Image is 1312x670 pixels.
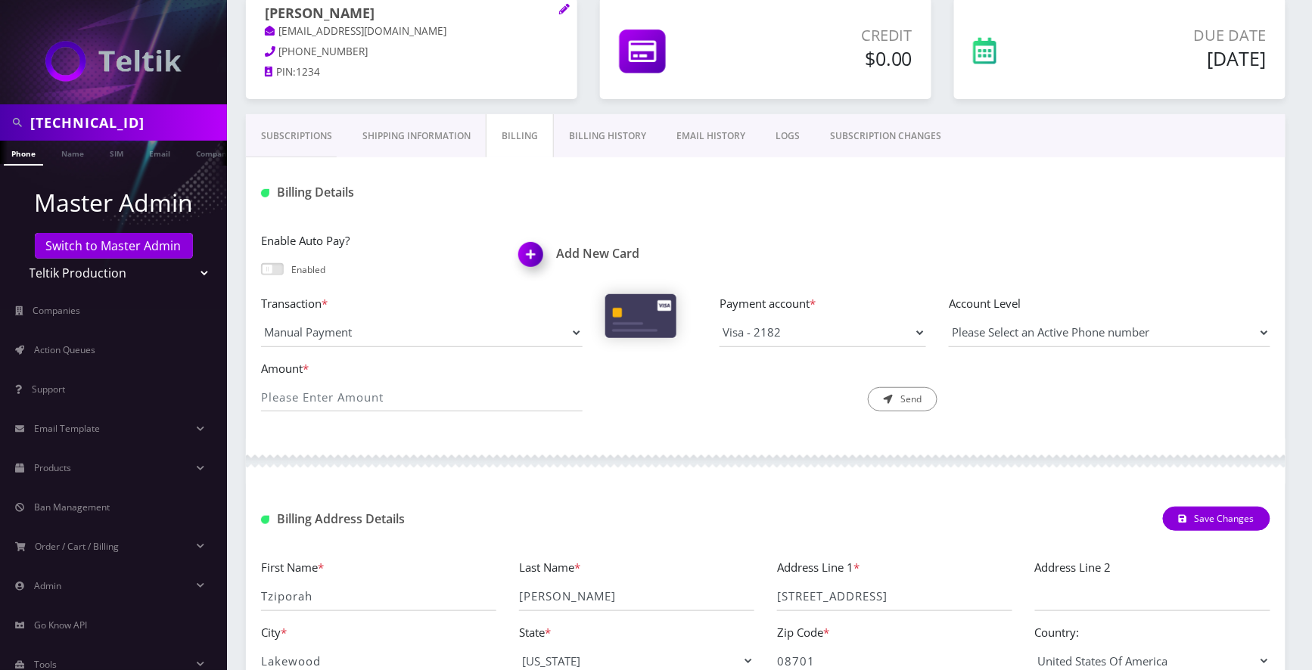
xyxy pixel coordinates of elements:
[868,387,937,411] button: Send
[35,233,193,259] a: Switch to Master Admin
[261,624,287,641] label: City
[949,295,1270,312] label: Account Level
[1035,559,1111,576] label: Address Line 2
[519,582,754,611] input: Last Name
[188,141,239,164] a: Company
[34,579,61,592] span: Admin
[34,422,100,435] span: Email Template
[760,114,815,158] a: LOGS
[1078,24,1267,47] p: Due Date
[261,582,496,611] input: First Name
[777,582,1012,611] input: Address Line 1
[1163,507,1270,531] button: Save Changes
[36,540,120,553] span: Order / Cart / Billing
[279,45,368,58] span: [PHONE_NUMBER]
[296,65,320,79] span: 1234
[45,41,182,82] img: Teltik Production
[34,343,95,356] span: Action Queues
[519,247,754,261] h1: Add New Card
[261,559,324,576] label: First Name
[751,47,912,70] h5: $0.00
[4,141,43,166] a: Phone
[554,114,661,158] a: Billing History
[261,232,496,250] label: Enable Auto Pay?
[1078,47,1267,70] h5: [DATE]
[34,619,87,631] span: Go Know API
[261,295,583,312] label: Transaction
[30,108,223,137] input: Search in Company
[519,559,580,576] label: Last Name
[246,114,347,158] a: Subscriptions
[720,295,926,312] label: Payment account
[347,114,486,158] a: Shipping Information
[265,65,296,80] a: PIN:
[261,189,269,197] img: Billing Details
[261,360,583,377] label: Amount
[33,304,81,317] span: Companies
[34,461,71,474] span: Products
[54,141,92,164] a: Name
[815,114,956,158] a: SUBSCRIPTION CHANGES
[486,114,554,158] a: Billing
[34,501,110,513] span: Ban Management
[511,237,556,282] img: Add New Card
[605,294,676,338] img: Cards
[777,624,829,641] label: Zip Code
[32,383,65,395] span: Support
[265,24,447,39] a: [EMAIL_ADDRESS][DOMAIN_NAME]
[519,247,754,261] a: Add New CardAdd New Card
[102,141,131,164] a: SIM
[291,263,325,277] p: Enabled
[777,559,860,576] label: Address Line 1
[141,141,178,164] a: Email
[261,516,269,524] img: Billing Address Detail
[261,512,583,526] h1: Billing Address Details
[261,185,583,200] h1: Billing Details
[261,383,583,411] input: Please Enter Amount
[519,624,551,641] label: State
[661,114,760,158] a: EMAIL HISTORY
[751,24,912,47] p: Credit
[1035,624,1080,641] label: Country:
[265,5,558,23] h1: [PERSON_NAME]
